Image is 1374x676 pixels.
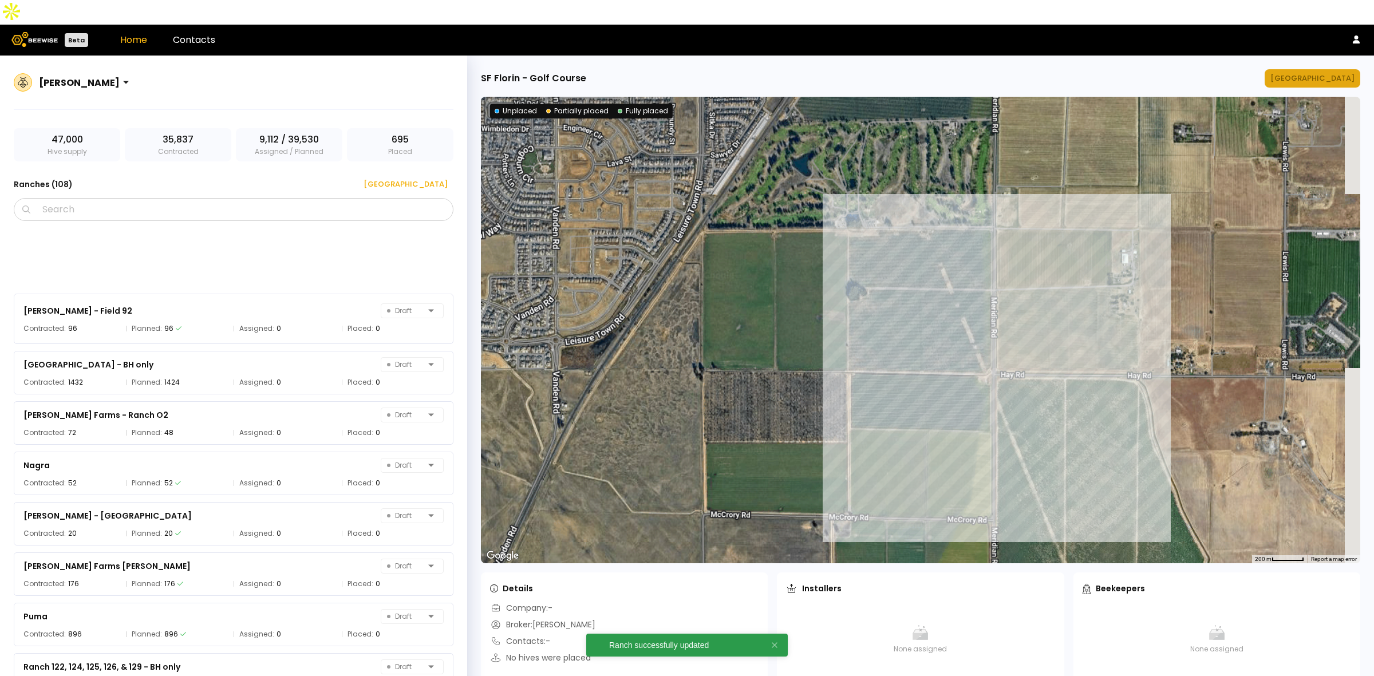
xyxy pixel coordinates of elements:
a: Report a map error [1311,556,1357,562]
span: 9,112 / 39,530 [259,133,319,147]
span: 47,000 [52,133,83,147]
div: No hives were placed [490,652,591,664]
button: [GEOGRAPHIC_DATA] [350,175,453,193]
div: Details [490,583,533,594]
div: Unplaced [495,106,537,116]
div: SF Florin - Golf Course [481,72,586,85]
div: Contracted [125,128,231,161]
div: Broker: [PERSON_NAME] [490,619,595,631]
div: Partially placed [546,106,609,116]
div: Installers [786,583,842,594]
a: Home [120,33,147,46]
h3: Ranches ( 108 ) [14,176,73,192]
div: Ranch successfully updated [609,641,743,649]
div: Beta [65,33,88,47]
div: [PERSON_NAME] [39,76,120,90]
div: Company: - [490,602,552,614]
span: 35,837 [163,133,194,147]
button: Map Scale: 200 m per 53 pixels [1251,555,1308,563]
div: Assigned / Planned [236,128,342,161]
a: Contacts [173,33,215,46]
div: Placed [347,128,453,161]
img: Google [484,548,522,563]
div: [GEOGRAPHIC_DATA] [1270,73,1355,84]
span: 200 m [1255,556,1272,562]
a: Open this area in Google Maps (opens a new window) [484,548,522,563]
div: Fully placed [618,106,668,116]
div: [GEOGRAPHIC_DATA] [356,179,448,190]
button: [GEOGRAPHIC_DATA] [1265,69,1360,88]
span: 695 [392,133,409,147]
div: Hive supply [14,128,120,161]
div: Contacts: - [490,635,550,647]
img: Beewise logo [11,32,58,47]
div: Beekeepers [1083,583,1145,594]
